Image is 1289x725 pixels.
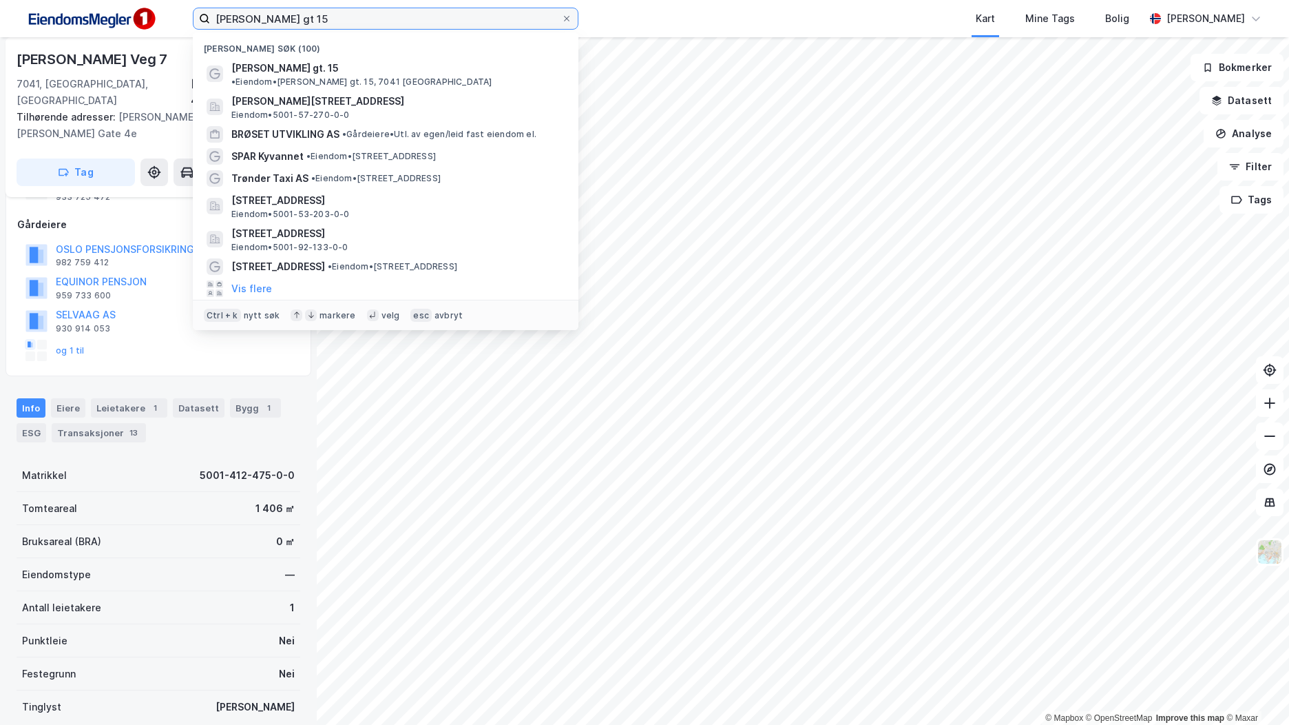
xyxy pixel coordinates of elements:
span: SPAR Kyvannet [231,148,304,165]
div: [PERSON_NAME] søk (100) [193,32,578,57]
div: Info [17,398,45,418]
div: Nei [279,666,295,682]
div: Antall leietakere [22,600,101,616]
img: Z [1257,539,1283,565]
span: [PERSON_NAME][STREET_ADDRESS] [231,93,562,110]
div: 5001-412-475-0-0 [200,467,295,484]
button: Analyse [1204,120,1283,147]
span: Eiendom • [PERSON_NAME] gt. 15, 7041 [GEOGRAPHIC_DATA] [231,76,492,88]
button: Tags [1219,186,1283,214]
input: Søk på adresse, matrikkel, gårdeiere, leietakere eller personer [210,8,561,29]
span: Gårdeiere • Utl. av egen/leid fast eiendom el. [342,129,536,140]
div: [GEOGRAPHIC_DATA], 412/475 [191,76,300,109]
button: Bokmerker [1191,54,1283,81]
span: [STREET_ADDRESS] [231,258,325,275]
span: Trønder Taxi AS [231,170,308,187]
span: Eiendom • 5001-53-203-0-0 [231,209,350,220]
button: Vis flere [231,280,272,297]
div: Kontrollprogram for chat [1220,659,1289,725]
div: 959 733 600 [56,290,111,301]
div: Bygg [230,398,281,418]
div: nytt søk [244,310,280,321]
div: Bruksareal (BRA) [22,533,101,550]
div: 1 [290,600,295,616]
span: Eiendom • 5001-57-270-0-0 [231,110,350,121]
div: [PERSON_NAME] [216,699,295,715]
span: Eiendom • 5001-92-133-0-0 [231,242,348,253]
span: • [306,151,311,161]
div: 7041, [GEOGRAPHIC_DATA], [GEOGRAPHIC_DATA] [17,76,191,109]
div: markere [319,310,355,321]
span: Tilhørende adresser: [17,111,118,123]
div: Eiendomstype [22,566,91,583]
div: Bolig [1105,10,1129,27]
span: [STREET_ADDRESS] [231,192,562,209]
div: Gårdeiere [17,216,300,233]
button: Filter [1217,153,1283,181]
div: avbryt [434,310,463,321]
div: Ctrl + k [204,309,241,323]
div: Tomteareal [22,500,77,517]
span: • [342,129,346,139]
div: Matrikkel [22,467,67,484]
div: 982 759 412 [56,257,109,268]
div: Nei [279,633,295,649]
div: esc [410,309,432,323]
div: 1 406 ㎡ [255,500,295,517]
div: 13 [127,426,140,440]
div: ESG [17,423,46,442]
span: Eiendom • [STREET_ADDRESS] [311,173,441,184]
span: • [328,261,332,272]
div: velg [381,310,400,321]
div: [PERSON_NAME] [1166,10,1245,27]
button: Tag [17,159,135,186]
div: Punktleie [22,633,67,649]
div: 1 [262,401,275,415]
span: • [311,173,315,183]
div: Transaksjoner [52,423,146,442]
div: Eiere [51,398,85,418]
div: — [285,566,295,583]
button: Datasett [1199,87,1283,114]
span: [PERSON_NAME] gt. 15 [231,60,339,76]
div: 0 ㎡ [276,533,295,550]
span: Eiendom • [STREET_ADDRESS] [306,151,436,162]
img: F4PB6Px+NJ5v8B7XTbfpPpyloAAAAASUVORK5CYII= [22,3,160,34]
iframe: Chat Widget [1220,659,1289,725]
a: Mapbox [1045,713,1083,723]
div: [PERSON_NAME] Veg 7 [17,48,170,70]
div: Festegrunn [22,666,76,682]
span: BRØSET UTVIKLING AS [231,126,339,143]
div: Datasett [173,398,224,418]
div: Kart [976,10,995,27]
div: 1 [148,401,162,415]
a: Improve this map [1156,713,1224,723]
div: Mine Tags [1025,10,1075,27]
div: [PERSON_NAME] Gate 4f, [PERSON_NAME] Gate 4e [17,109,289,142]
span: [STREET_ADDRESS] [231,225,562,242]
span: • [231,76,235,87]
a: OpenStreetMap [1086,713,1153,723]
div: 930 914 053 [56,323,110,334]
div: Tinglyst [22,699,61,715]
div: Leietakere [91,398,167,418]
span: Eiendom • [STREET_ADDRESS] [328,261,457,272]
